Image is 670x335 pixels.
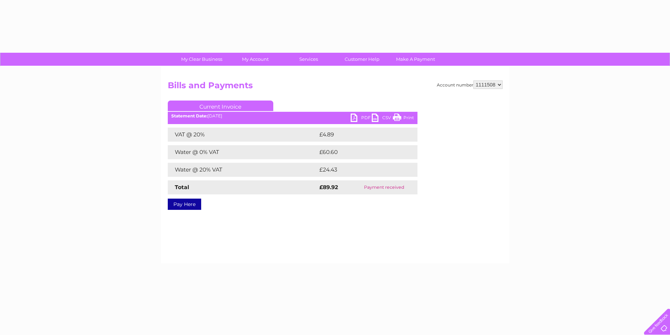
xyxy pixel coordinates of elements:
[333,53,391,66] a: Customer Help
[168,145,318,159] td: Water @ 0% VAT
[168,163,318,177] td: Water @ 20% VAT
[319,184,338,191] strong: £89.92
[280,53,338,66] a: Services
[318,128,401,142] td: £4.89
[171,113,208,118] b: Statement Date:
[437,80,503,89] div: Account number
[173,53,231,66] a: My Clear Business
[393,114,414,124] a: Print
[168,101,273,111] a: Current Invoice
[168,80,503,94] h2: Bills and Payments
[387,53,445,66] a: Make A Payment
[318,163,403,177] td: £24.43
[351,180,417,194] td: Payment received
[226,53,284,66] a: My Account
[372,114,393,124] a: CSV
[351,114,372,124] a: PDF
[168,114,417,118] div: [DATE]
[175,184,189,191] strong: Total
[168,128,318,142] td: VAT @ 20%
[168,199,201,210] a: Pay Here
[318,145,404,159] td: £60.60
